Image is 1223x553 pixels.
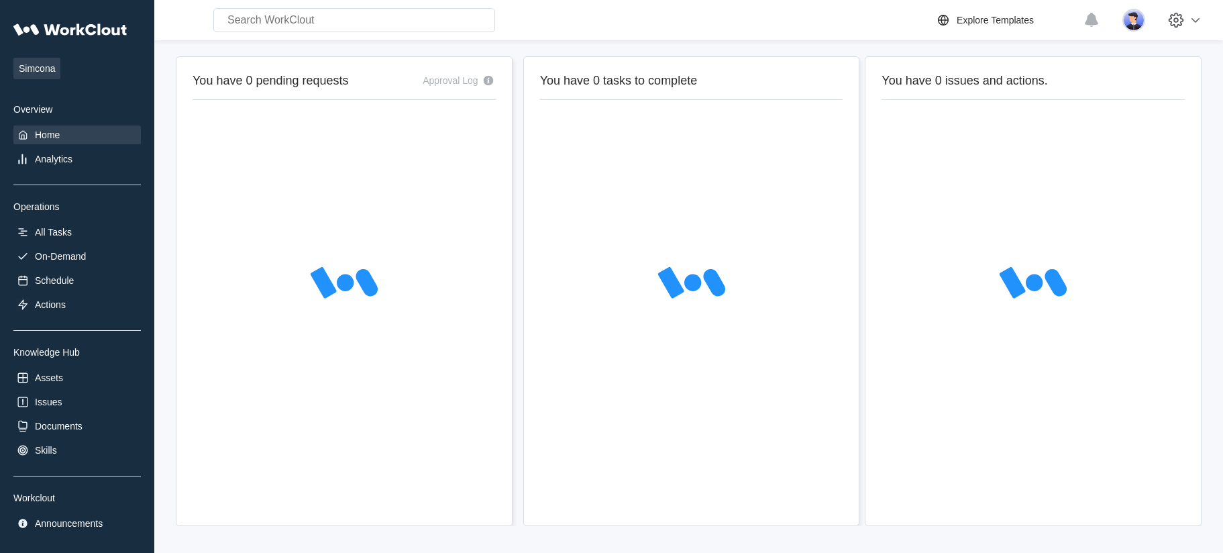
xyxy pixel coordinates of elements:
[1122,9,1145,32] img: user-5.png
[935,12,1077,28] a: Explore Templates
[35,130,60,140] div: Home
[13,201,141,212] div: Operations
[13,104,141,115] div: Overview
[13,223,141,242] a: All Tasks
[13,150,141,168] a: Analytics
[13,295,141,314] a: Actions
[13,441,141,460] a: Skills
[35,154,72,164] div: Analytics
[213,8,495,32] input: Search WorkClout
[13,368,141,387] a: Assets
[13,271,141,290] a: Schedule
[13,247,141,266] a: On-Demand
[35,251,86,262] div: On-Demand
[13,514,141,533] a: Announcements
[13,347,141,358] div: Knowledge Hub
[13,125,141,144] a: Home
[13,493,141,503] div: Workclout
[35,397,62,407] div: Issues
[35,445,57,456] div: Skills
[35,275,74,286] div: Schedule
[882,73,1185,89] h2: You have 0 issues and actions.
[35,299,66,310] div: Actions
[957,15,1034,26] div: Explore Templates
[35,421,83,432] div: Documents
[35,372,63,383] div: Assets
[423,75,478,86] div: Approval Log
[35,227,72,238] div: All Tasks
[13,58,60,79] span: Simcona
[35,518,103,529] div: Announcements
[13,393,141,411] a: Issues
[13,417,141,436] a: Documents
[540,73,843,89] h2: You have 0 tasks to complete
[193,73,349,89] h2: You have 0 pending requests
